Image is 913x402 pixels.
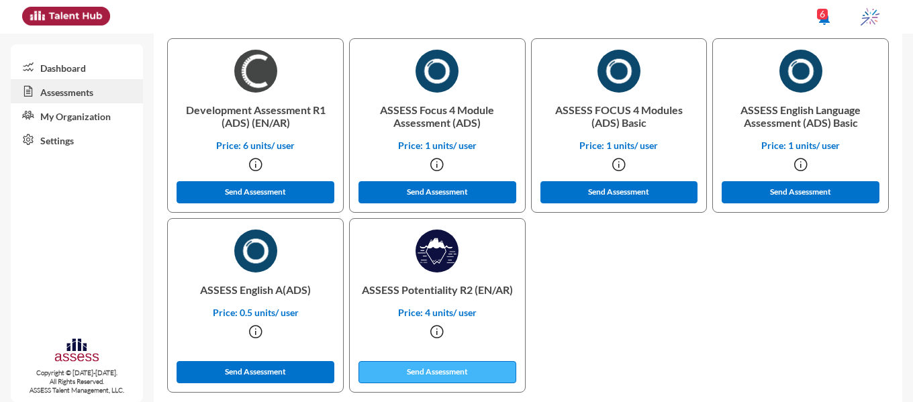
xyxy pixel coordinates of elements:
div: 6 [817,9,828,19]
p: ASSESS English A(ADS) [179,272,332,307]
p: Copyright © [DATE]-[DATE]. All Rights Reserved. ASSESS Talent Management, LLC. [11,368,143,395]
p: Price: 1 units/ user [361,140,514,151]
p: Price: 0.5 units/ user [179,307,332,318]
button: Send Assessment [177,361,334,383]
img: assesscompany-logo.png [54,337,100,366]
p: ASSESS Potentiality R2 (EN/AR) [361,272,514,307]
button: Send Assessment [177,181,334,203]
p: Price: 4 units/ user [361,307,514,318]
a: Settings [11,128,143,152]
a: Dashboard [11,55,143,79]
button: Send Assessment [722,181,879,203]
p: Price: 1 units/ user [724,140,877,151]
button: Send Assessment [540,181,698,203]
p: ASSESS Focus 4 Module Assessment (ADS) [361,93,514,140]
button: Send Assessment [358,361,516,383]
p: Price: 1 units/ user [542,140,696,151]
mat-icon: notifications [816,10,832,26]
a: My Organization [11,103,143,128]
p: Price: 6 units/ user [179,140,332,151]
p: ASSESS FOCUS 4 Modules (ADS) Basic [542,93,696,140]
a: Assessments [11,79,143,103]
p: Development Assessment R1 (ADS) (EN/AR) [179,93,332,140]
p: ASSESS English Language Assessment (ADS) Basic [724,93,877,140]
button: Send Assessment [358,181,516,203]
